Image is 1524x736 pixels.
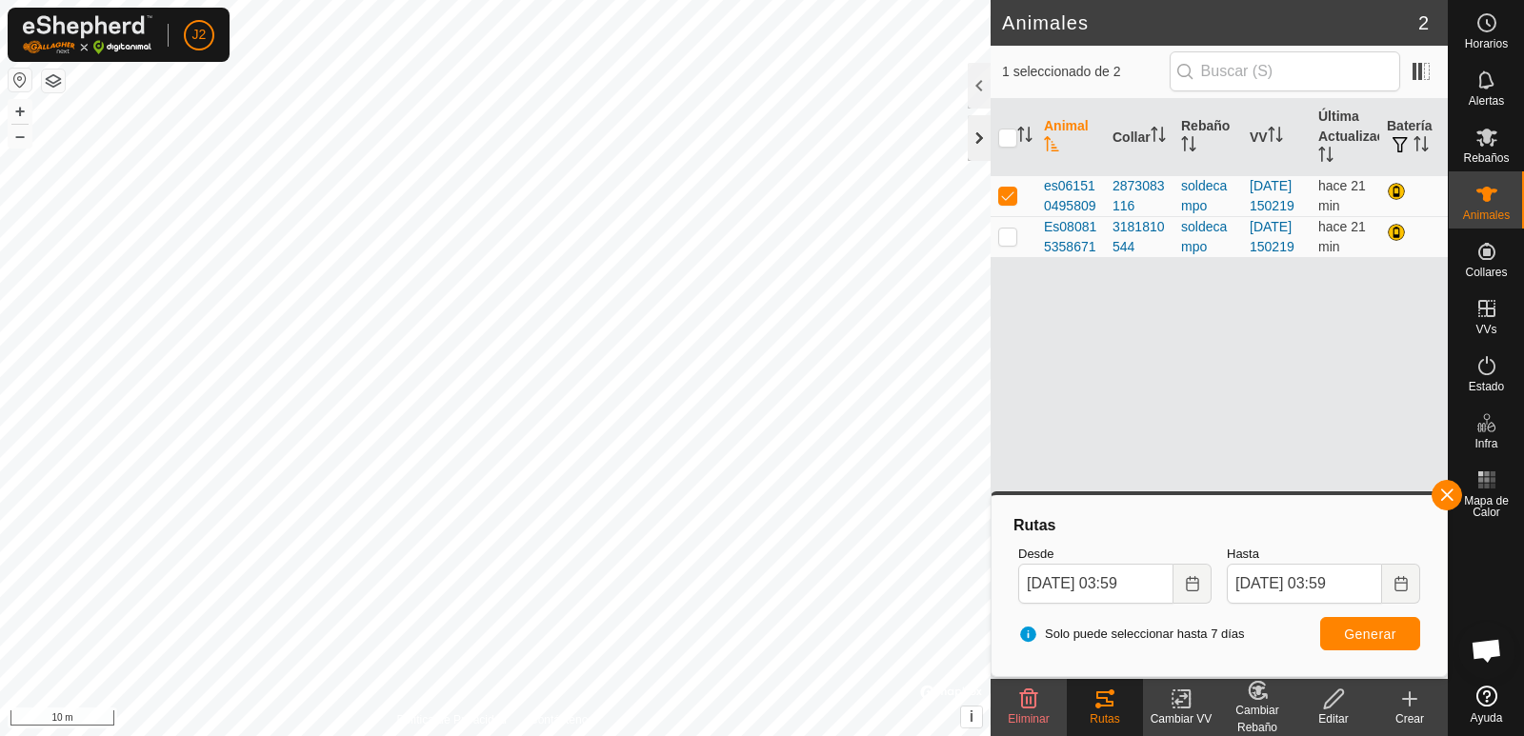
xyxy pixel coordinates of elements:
div: 2873083116 [1113,176,1166,216]
p-sorticon: Activar para ordenar [1268,129,1283,145]
span: Estado [1469,381,1504,392]
label: Desde [1018,545,1212,564]
span: Ayuda [1471,712,1503,724]
p-sorticon: Activar para ordenar [1181,139,1196,154]
th: Rebaño [1173,99,1242,176]
button: Capas del Mapa [42,70,65,92]
div: Rutas [1067,710,1143,727]
span: 2 [1418,9,1429,37]
a: Ayuda [1449,678,1524,731]
span: 1 seleccionado de 2 [1002,62,1170,82]
span: Eliminar [1008,712,1049,726]
p-sorticon: Activar para ordenar [1044,139,1059,154]
span: Collares [1465,267,1507,278]
div: Cambiar VV [1143,710,1219,727]
div: soldecampo [1181,217,1234,257]
span: Horarios [1465,38,1508,50]
span: Generar [1344,627,1396,642]
span: es061510495809 [1044,176,1097,216]
div: Rutas [1011,514,1428,537]
th: Batería [1379,99,1448,176]
button: Generar [1320,617,1420,650]
a: Política de Privacidad [397,711,507,728]
div: 3181810544 [1113,217,1166,257]
a: Contáctenos [530,711,593,728]
span: 14 oct 2025, 3:37 [1318,178,1366,213]
span: Es080815358671 [1044,217,1097,257]
span: J2 [192,25,207,45]
th: Animal [1036,99,1105,176]
div: Cambiar Rebaño [1219,702,1295,736]
p-sorticon: Activar para ordenar [1414,139,1429,154]
p-sorticon: Activar para ordenar [1151,129,1166,145]
th: Collar [1105,99,1173,176]
span: Infra [1474,438,1497,449]
div: Editar [1295,710,1372,727]
span: Rebaños [1463,152,1509,164]
span: Animales [1463,209,1510,221]
button: Restablecer Mapa [9,69,31,91]
label: Hasta [1227,545,1420,564]
th: Última Actualización [1311,99,1379,176]
button: + [9,100,31,123]
span: Alertas [1469,95,1504,107]
span: Mapa de Calor [1454,495,1519,518]
button: i [961,706,982,727]
h2: Animales [1002,11,1418,34]
a: [DATE] 150219 [1250,178,1294,213]
div: Crear [1372,710,1448,727]
div: Chat abierto [1458,622,1515,679]
button: – [9,125,31,148]
p-sorticon: Activar para ordenar [1017,129,1033,145]
th: VV [1242,99,1311,176]
button: Choose Date [1173,564,1212,604]
input: Buscar (S) [1170,51,1400,91]
span: i [970,708,973,725]
span: 14 oct 2025, 3:38 [1318,219,1366,254]
span: Solo puede seleccionar hasta 7 días [1018,625,1245,644]
div: soldecampo [1181,176,1234,216]
a: [DATE] 150219 [1250,219,1294,254]
img: Logo Gallagher [23,15,152,54]
button: Choose Date [1382,564,1420,604]
p-sorticon: Activar para ordenar [1318,149,1333,165]
span: VVs [1475,324,1496,335]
